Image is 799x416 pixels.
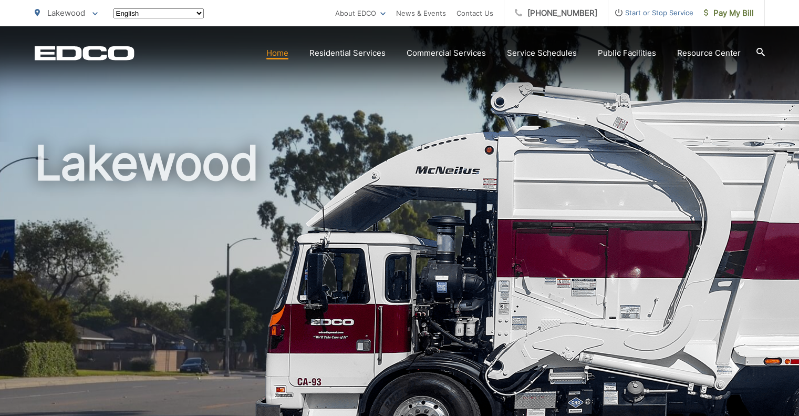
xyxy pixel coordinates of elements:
[598,47,656,59] a: Public Facilities
[456,7,493,19] a: Contact Us
[47,8,85,18] span: Lakewood
[704,7,754,19] span: Pay My Bill
[507,47,577,59] a: Service Schedules
[309,47,386,59] a: Residential Services
[266,47,288,59] a: Home
[407,47,486,59] a: Commercial Services
[396,7,446,19] a: News & Events
[35,46,134,60] a: EDCD logo. Return to the homepage.
[677,47,741,59] a: Resource Center
[113,8,204,18] select: Select a language
[335,7,386,19] a: About EDCO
